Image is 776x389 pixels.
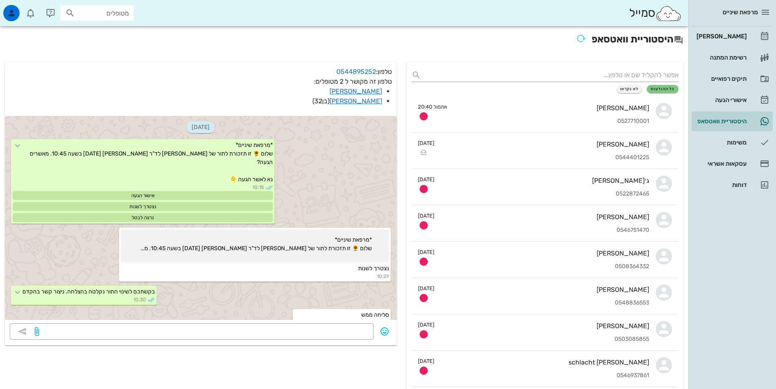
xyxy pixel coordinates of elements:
[695,54,747,61] div: רשימת המתנה
[314,97,322,105] span: 32
[692,133,773,152] a: משימות
[358,265,389,272] span: נצטרך לשנות
[441,140,649,148] div: [PERSON_NAME]
[692,69,773,89] a: תיקים רפואיים
[312,97,329,105] span: (בן )
[138,236,372,260] span: *מרפאת שיניים* שלום 🌻 זו תזכורת לתור של [PERSON_NAME] לד"ר [PERSON_NAME] [DATE] בשעה 10:45. מאשרי...
[329,97,382,105] a: [PERSON_NAME]
[695,118,747,124] div: היסטוריית וואטסאפ
[692,48,773,67] a: רשימת המתנה
[454,118,649,125] div: 0527710001
[121,273,389,280] small: 10:29
[418,139,434,147] small: [DATE]
[692,111,773,131] a: תגהיסטוריית וואטסאפ
[695,182,747,188] div: דוחות
[187,121,214,133] span: [DATE]
[617,85,642,93] button: לא נקראו
[692,27,773,46] a: [PERSON_NAME]
[418,357,434,365] small: [DATE]
[441,177,649,184] div: ג׳[PERSON_NAME]
[695,160,747,167] div: עסקאות אשראי
[10,77,392,106] p: טלפון זה מקושר ל 2 מטופלים:
[13,202,273,211] div: נצטרך לשנות
[695,139,747,146] div: משימות
[441,154,649,161] div: 0544401225
[441,358,649,366] div: [PERSON_NAME] schlacht
[655,5,682,22] img: SmileCloud logo
[695,97,747,103] div: אישורי הגעה
[441,227,649,234] div: 0546751470
[418,103,447,111] small: אתמול 20:40
[723,9,758,16] span: מרפאת שיניים
[441,263,649,270] div: 0508364332
[329,87,382,95] a: [PERSON_NAME]
[424,69,679,82] input: אפשר להקליד שם או טלפון...
[441,191,649,198] div: 0522872465
[629,4,682,22] div: סמייל
[418,285,434,292] small: [DATE]
[133,296,146,303] span: 10:30
[695,33,747,40] div: [PERSON_NAME]
[620,87,639,91] span: לא נקראו
[441,372,649,379] div: 0546937861
[418,321,434,329] small: [DATE]
[441,322,649,330] div: [PERSON_NAME]
[418,212,434,220] small: [DATE]
[441,213,649,221] div: [PERSON_NAME]
[441,249,649,257] div: [PERSON_NAME]
[695,76,747,82] div: תיקים רפואיים
[650,87,675,91] span: כל ההודעות
[5,31,683,49] h2: היסטוריית וואטסאפ
[647,85,679,93] button: כל ההודעות
[10,67,392,77] p: טלפון:
[252,184,264,191] span: 10:15
[336,68,376,76] a: 0544895252
[692,175,773,195] a: דוחות
[13,213,273,222] div: נרצה לבטל
[441,286,649,293] div: [PERSON_NAME]
[441,336,649,343] div: 0503085855
[692,154,773,173] a: עסקאות אשראי
[24,7,29,11] span: תג
[22,288,155,295] span: בקשתכם לשינוי התור נקלטה בהצלחה. ניצור קשר בהקדם
[692,90,773,110] a: אישורי הגעה
[294,319,389,327] small: 10:30
[441,300,649,307] div: 0548836553
[418,248,434,256] small: [DATE]
[418,176,434,183] small: [DATE]
[361,311,389,318] span: סליחה ממש
[13,191,273,200] div: אישור הגעה
[454,104,649,112] div: [PERSON_NAME]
